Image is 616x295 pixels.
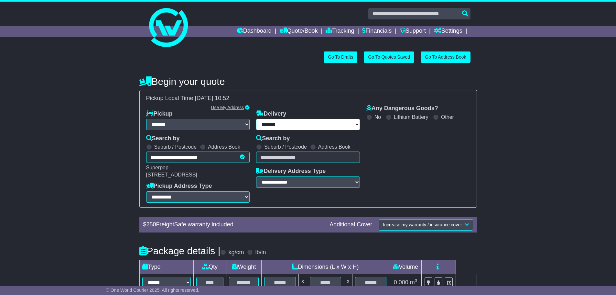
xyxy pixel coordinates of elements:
[256,135,290,142] label: Search by
[434,26,462,37] a: Settings
[146,172,197,177] span: [STREET_ADDRESS]
[400,26,426,37] a: Support
[344,274,352,291] td: x
[421,51,470,63] a: Go To Address Book
[366,105,438,112] label: Any Dangerous Goods?
[362,26,392,37] a: Financials
[374,114,381,120] label: No
[226,260,262,274] td: Weight
[318,144,351,150] label: Address Book
[139,260,193,274] td: Type
[237,26,272,37] a: Dashboard
[383,222,462,227] span: Increase my warranty / insurance cover
[228,249,244,256] label: kg/cm
[146,110,173,118] label: Pickup
[146,183,212,190] label: Pickup Address Type
[139,76,477,87] h4: Begin your quote
[146,135,180,142] label: Search by
[324,51,357,63] a: Go To Drafts
[146,165,168,170] span: Superpop
[394,279,408,286] span: 0.000
[326,221,375,228] div: Additional Cover
[262,260,389,274] td: Dimensions (L x W x H)
[140,221,327,228] div: $ FreightSafe warranty included
[298,274,307,291] td: x
[441,114,454,120] label: Other
[256,168,326,175] label: Delivery Address Type
[379,219,473,231] button: Increase my warranty / insurance cover
[264,144,307,150] label: Suburb / Postcode
[326,26,354,37] a: Tracking
[154,144,197,150] label: Suburb / Postcode
[208,144,240,150] label: Address Book
[146,221,156,228] span: 250
[394,114,428,120] label: Lithium Battery
[139,245,221,256] h4: Package details |
[193,260,226,274] td: Qty
[410,279,417,286] span: m
[195,95,230,101] span: [DATE] 10:52
[389,260,422,274] td: Volume
[364,51,414,63] a: Go To Quotes Saved
[256,110,286,118] label: Delivery
[255,249,266,256] label: lb/in
[415,278,417,283] sup: 3
[106,288,200,293] span: © One World Courier 2025. All rights reserved.
[211,105,244,110] a: Use My Address
[279,26,318,37] a: Quote/Book
[143,95,473,102] div: Pickup Local Time:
